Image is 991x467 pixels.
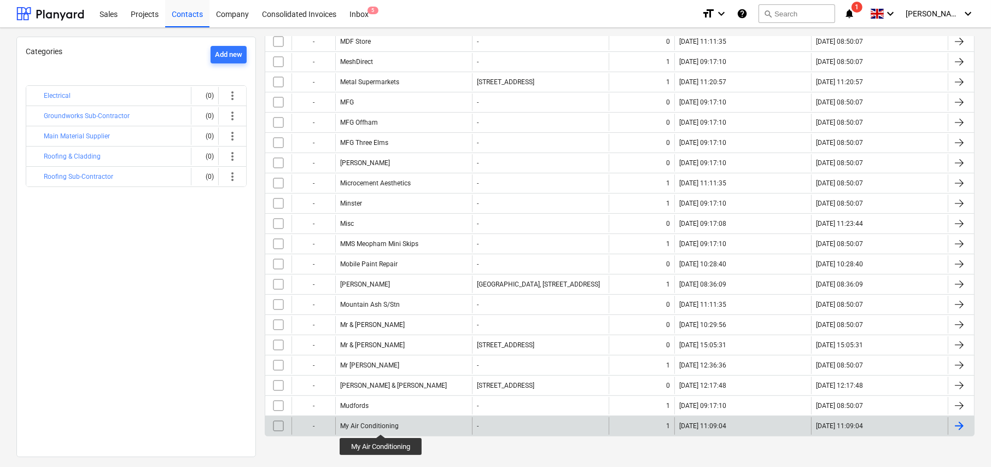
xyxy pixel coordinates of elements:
[292,357,335,374] div: -
[763,9,772,18] span: search
[340,119,378,126] div: MFG Offham
[679,422,726,430] div: [DATE] 11:09:04
[226,130,239,143] span: more_vert
[477,38,479,45] div: -
[679,38,726,45] div: [DATE] 11:11:35
[666,139,670,147] div: 0
[477,361,479,369] div: -
[715,7,728,20] i: keyboard_arrow_down
[292,53,335,71] div: -
[679,78,726,86] div: [DATE] 11:20:57
[816,382,863,389] div: [DATE] 12:17:48
[679,98,726,106] div: [DATE] 09:17:10
[679,159,726,167] div: [DATE] 09:17:10
[816,58,863,66] div: [DATE] 08:50:07
[477,139,479,147] div: -
[816,38,863,45] div: [DATE] 08:50:07
[666,422,670,430] div: 1
[340,58,373,66] div: MeshDirect
[340,139,388,147] div: MFG Three Elms
[226,109,239,122] span: more_vert
[196,168,214,185] div: (0)
[666,119,670,126] div: 0
[961,7,975,20] i: keyboard_arrow_down
[477,159,479,167] div: -
[666,301,670,308] div: 0
[340,301,400,308] div: Mountain Ash S/Stn
[702,7,715,20] i: format_size
[936,415,991,467] iframe: Chat Widget
[666,321,670,329] div: 0
[679,179,726,187] div: [DATE] 11:11:35
[679,260,726,268] div: [DATE] 10:28:40
[368,7,378,14] span: 5
[477,78,534,86] div: [STREET_ADDRESS]
[226,89,239,102] span: more_vert
[816,179,863,187] div: [DATE] 08:50:07
[679,240,726,248] div: [DATE] 09:17:10
[666,58,670,66] div: 1
[477,200,479,207] div: -
[292,215,335,232] div: -
[666,382,670,389] div: 0
[477,240,479,248] div: -
[340,281,390,288] div: [PERSON_NAME]
[679,361,726,369] div: [DATE] 12:36:36
[666,179,670,187] div: 1
[884,7,897,20] i: keyboard_arrow_down
[852,2,862,13] span: 1
[477,321,479,329] div: -
[816,200,863,207] div: [DATE] 08:50:07
[666,200,670,207] div: 1
[215,49,242,61] div: Add new
[226,170,239,183] span: more_vert
[292,174,335,192] div: -
[340,341,405,349] div: Mr & [PERSON_NAME]
[666,240,670,248] div: 1
[292,377,335,394] div: -
[816,98,863,106] div: [DATE] 08:50:07
[292,33,335,50] div: -
[340,200,362,207] div: Minster
[196,127,214,145] div: (0)
[340,179,411,187] div: Microcement Aesthetics
[340,38,371,45] div: MDF Store
[292,276,335,293] div: -
[292,134,335,151] div: -
[477,260,479,268] div: -
[816,139,863,147] div: [DATE] 08:50:07
[44,89,71,102] button: Electrical
[477,179,479,187] div: -
[196,87,214,104] div: (0)
[679,301,726,308] div: [DATE] 11:11:35
[477,220,479,227] div: -
[816,119,863,126] div: [DATE] 08:50:07
[292,154,335,172] div: -
[906,9,960,18] span: [PERSON_NAME]
[816,159,863,167] div: [DATE] 08:50:07
[340,422,399,430] div: My Air Conditioning
[340,321,405,329] div: Mr & [PERSON_NAME]
[816,341,863,349] div: [DATE] 15:05:31
[292,296,335,313] div: -
[477,382,534,389] div: [STREET_ADDRESS]
[340,240,418,248] div: MMS Meopham Mini Skips
[292,417,335,435] div: -
[26,47,62,56] span: Categories
[292,235,335,253] div: -
[816,281,863,288] div: [DATE] 08:36:09
[816,402,863,410] div: [DATE] 08:50:07
[666,281,670,288] div: 1
[226,150,239,163] span: more_vert
[816,220,863,227] div: [DATE] 11:23:44
[666,38,670,45] div: 0
[679,382,726,389] div: [DATE] 12:17:48
[666,220,670,227] div: 0
[679,281,726,288] div: [DATE] 08:36:09
[477,422,479,430] div: -
[679,402,726,410] div: [DATE] 09:17:10
[666,341,670,349] div: 0
[816,321,863,329] div: [DATE] 08:50:07
[679,119,726,126] div: [DATE] 09:17:10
